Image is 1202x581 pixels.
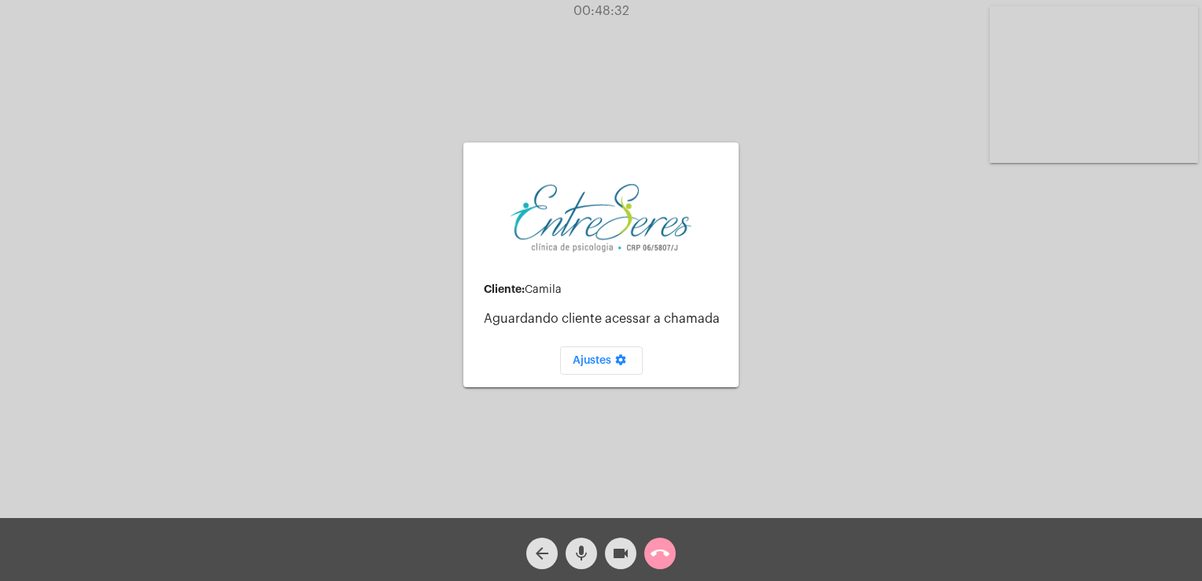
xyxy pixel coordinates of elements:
span: Ajustes [573,355,630,366]
div: Camila [484,283,726,296]
mat-icon: arrow_back [533,544,551,563]
mat-icon: settings [611,353,630,372]
button: Ajustes [560,346,643,375]
span: 00:48:32 [573,5,629,17]
mat-icon: call_end [651,544,669,563]
strong: Cliente: [484,283,525,294]
p: Aguardando cliente acessar a chamada [484,312,726,326]
mat-icon: mic [572,544,591,563]
img: aa27006a-a7e4-c883-abf8-315c10fe6841.png [511,182,691,253]
mat-icon: videocam [611,544,630,563]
